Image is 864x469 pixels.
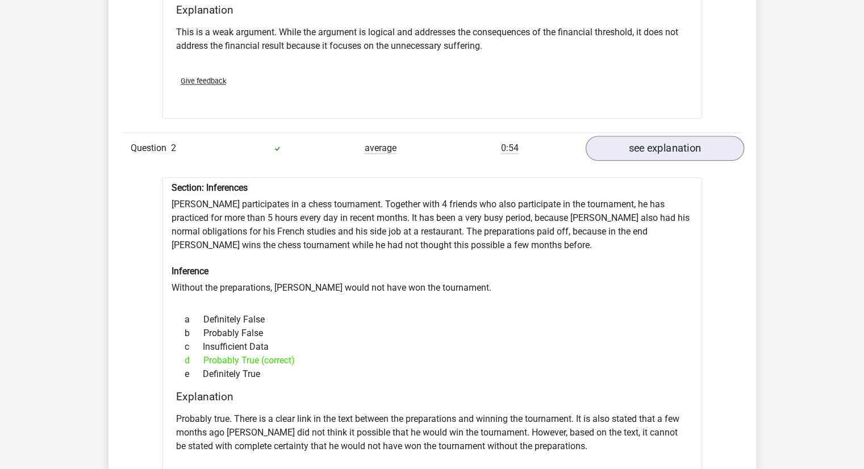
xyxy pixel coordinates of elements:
span: Question [131,141,171,155]
h6: Section: Inferences [172,182,693,193]
span: Give feedback [181,77,226,85]
div: Definitely True [176,367,688,381]
h4: Explanation [176,390,688,403]
div: Probably False [176,326,688,340]
div: Definitely False [176,313,688,326]
span: b [185,326,203,340]
p: Probably true. There is a clear link in the text between the preparations and winning the tournam... [176,412,688,453]
span: a [185,313,203,326]
div: Probably True (correct) [176,354,688,367]
p: This is a weak argument. While the argument is logical and addresses the consequences of the fina... [176,26,688,53]
h6: Inference [172,266,693,277]
div: Insufficient Data [176,340,688,354]
span: e [185,367,203,381]
span: c [185,340,203,354]
a: see explanation [585,136,744,161]
span: d [185,354,203,367]
span: 2 [171,143,176,153]
span: 0:54 [501,143,519,154]
h4: Explanation [176,3,688,16]
span: average [365,143,396,154]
